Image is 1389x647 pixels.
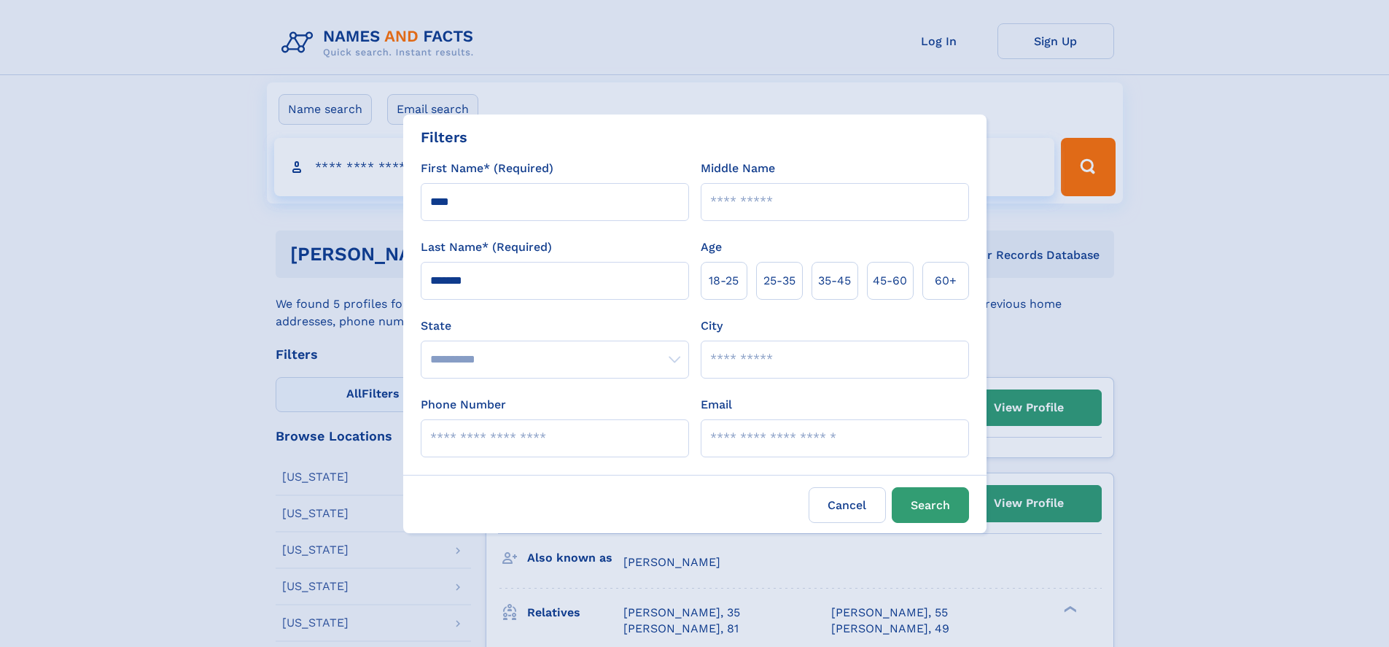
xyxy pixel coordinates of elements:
[873,272,907,290] span: 45‑60
[701,396,732,414] label: Email
[763,272,795,290] span: 25‑35
[421,317,689,335] label: State
[421,239,552,256] label: Last Name* (Required)
[701,160,775,177] label: Middle Name
[421,396,506,414] label: Phone Number
[935,272,957,290] span: 60+
[709,272,739,290] span: 18‑25
[421,126,467,148] div: Filters
[818,272,851,290] span: 35‑45
[892,487,969,523] button: Search
[701,317,723,335] label: City
[809,487,886,523] label: Cancel
[701,239,722,256] label: Age
[421,160,553,177] label: First Name* (Required)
